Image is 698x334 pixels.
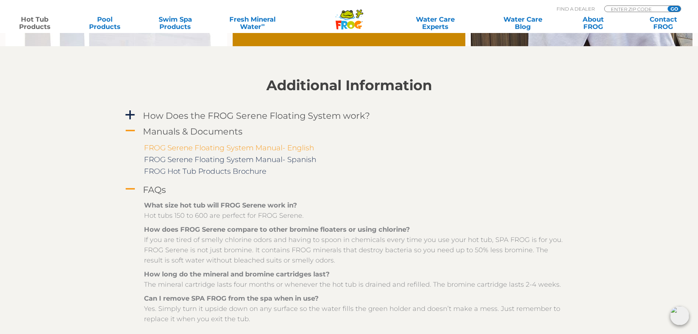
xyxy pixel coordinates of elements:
[144,270,330,278] strong: How long do the mineral and bromine cartridges last?
[557,5,595,12] p: Find A Dealer
[636,16,691,30] a: ContactFROG
[144,200,565,221] p: Hot tubs 150 to 600 are perfect for FROG Serene.
[124,183,575,197] a: A FAQs
[610,6,660,12] input: Zip Code Form
[143,111,370,121] h4: How Does the FROG Serene Floating System work?
[144,155,316,164] a: FROG Serene Floating System Manual- Spanish
[144,269,565,290] p: The mineral cartridge lasts four months or whenever the hot tub is drained and refilled. The brom...
[124,109,575,122] a: a How Does the FROG Serene Floating System work?
[144,201,297,209] strong: What size hot tub will FROG Serene work in?
[125,184,136,195] span: A
[125,125,136,136] span: A
[124,125,575,138] a: A Manuals & Documents
[566,16,620,30] a: AboutFROG
[261,22,265,27] sup: ∞
[144,294,319,302] strong: Can I remove SPA FROG from the spa when in use?
[218,16,287,30] a: Fresh MineralWater∞
[144,143,314,152] a: FROG Serene Floating System Manual- English
[670,306,689,325] img: openIcon
[144,167,266,176] a: FROG Hot Tub Products Brochure
[78,16,132,30] a: PoolProducts
[7,16,62,30] a: Hot TubProducts
[143,185,166,195] h4: FAQs
[124,77,575,93] h2: Additional Information
[144,225,410,234] strong: How does FROG Serene compare to other bromine floaters or using chlorine?
[148,16,203,30] a: Swim SpaProducts
[125,110,136,121] span: a
[143,126,243,136] h4: Manuals & Documents
[391,16,480,30] a: Water CareExperts
[668,6,681,12] input: GO
[495,16,550,30] a: Water CareBlog
[144,293,565,324] p: Yes. Simply turn it upside down on any surface so the water fills the green holder and doesn’t ma...
[144,224,565,265] p: If you are tired of smelly chlorine odors and having to spoon in chemicals every time you use you...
